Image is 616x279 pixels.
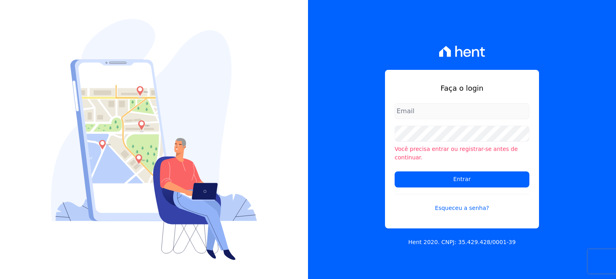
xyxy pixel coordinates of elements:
[51,19,257,260] img: Login
[395,171,529,187] input: Entrar
[408,238,516,246] p: Hent 2020. CNPJ: 35.429.428/0001-39
[395,194,529,212] a: Esqueceu a senha?
[395,145,529,162] li: Você precisa entrar ou registrar-se antes de continuar.
[395,103,529,119] input: Email
[395,83,529,94] h1: Faça o login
